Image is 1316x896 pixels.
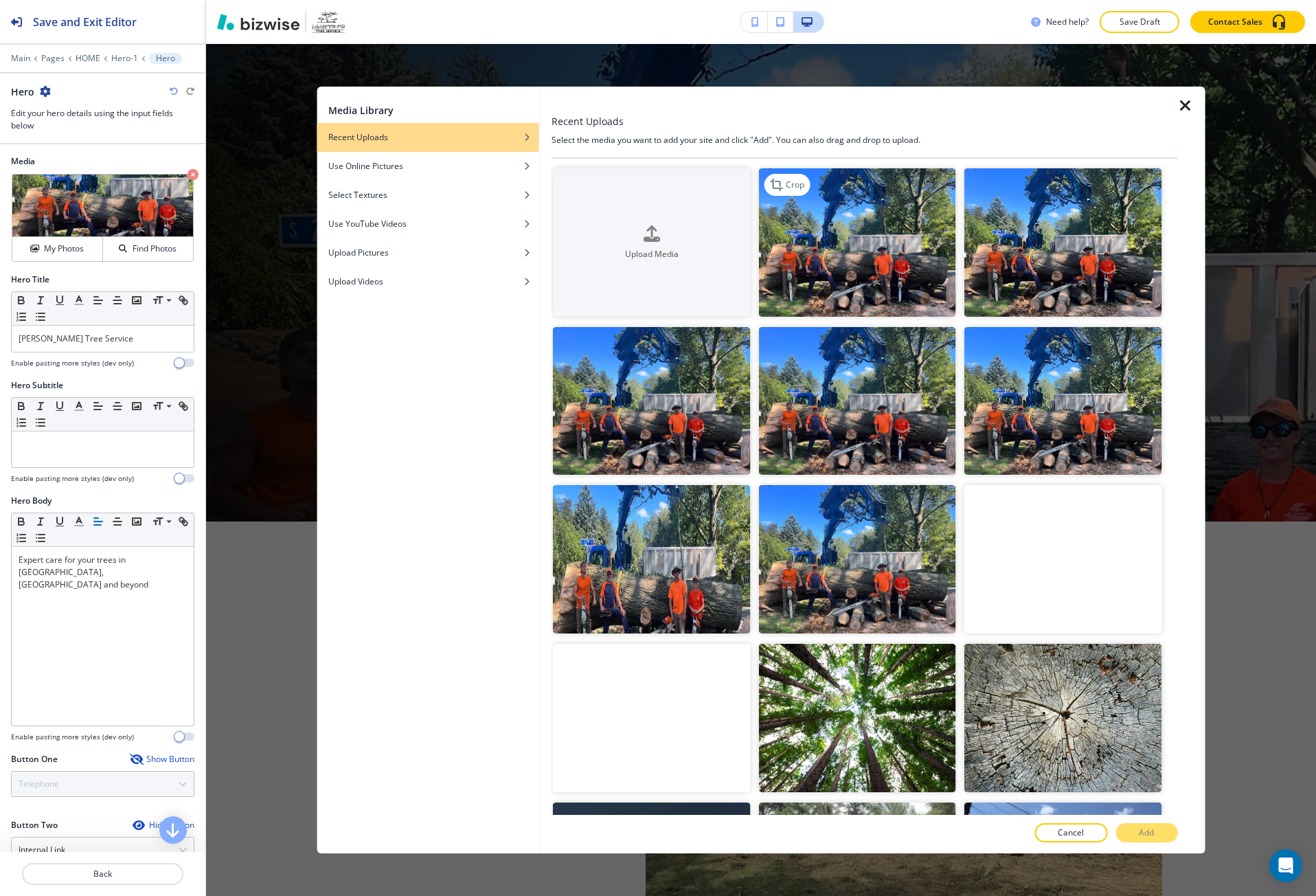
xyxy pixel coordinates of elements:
p: Crop [786,179,804,191]
h2: Save and Exit Editor [33,14,137,30]
button: Pages [41,54,65,63]
h4: Find Photos [133,243,177,255]
button: Cancel [1034,823,1107,842]
h4: Upload Videos [328,276,383,288]
h3: Need help? [1046,16,1089,28]
button: Upload Videos [317,267,539,296]
h2: Button Two [11,819,58,831]
h4: Enable pasting more styles (dev only) [11,732,134,742]
button: Find Photos [103,237,193,261]
h4: My Photos [44,243,84,255]
button: Use Online Pictures [317,152,539,181]
h2: Hero Body [11,495,52,507]
h4: Internal Link [19,844,65,856]
h2: Media Library [328,103,394,117]
p: Hero [156,54,175,63]
h2: Hero [11,85,34,99]
p: Save Draft [1118,16,1161,28]
h4: Enable pasting more styles (dev only) [11,473,134,484]
button: Hero-1 [111,54,138,63]
h2: Hero Title [11,273,49,286]
div: Crop [764,174,810,196]
h3: Edit your hero details using the input fields below [11,107,194,132]
button: Back [22,863,183,885]
h2: Button One [11,753,58,765]
button: Save Draft [1100,11,1179,33]
h4: Upload Media [553,247,751,260]
img: Your Logo [312,11,345,33]
button: Contact Sales [1190,11,1305,33]
button: Upload Media [553,168,751,317]
button: Use YouTube Videos [317,210,539,238]
button: My Photos [12,237,103,261]
h4: Use Online Pictures [328,160,403,172]
div: My PhotosFind Photos [11,173,194,262]
h2: Hero Subtitle [11,379,63,392]
button: Main [11,54,30,63]
p: Contact Sales [1208,16,1262,28]
button: HOME [76,54,100,63]
p: Expert care for your trees in [GEOGRAPHIC_DATA], [GEOGRAPHIC_DATA] and beyond [19,554,187,591]
h4: Select Textures [328,189,387,201]
button: Hide Button [133,820,194,831]
h3: Recent Uploads [552,114,624,128]
button: Select Textures [317,181,539,210]
h4: Upload Pictures [328,247,389,259]
div: Open Intercom Messenger [1269,849,1302,882]
h2: Media [11,155,194,168]
img: Bizwise Logo [217,14,299,30]
button: Hero [149,53,182,64]
h4: Select the media you want to add your site and click "Add". You can also drag and drop to upload. [552,134,1178,146]
h4: Use YouTube Videos [328,218,407,230]
h4: Enable pasting more styles (dev only) [11,358,134,368]
h4: Recent Uploads [328,131,388,144]
button: Recent Uploads [317,123,539,152]
p: Back [23,868,182,880]
p: Cancel [1058,827,1084,839]
p: [PERSON_NAME] Tree Service [19,333,187,345]
button: Upload Pictures [317,238,539,267]
button: Show Button [130,754,194,765]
